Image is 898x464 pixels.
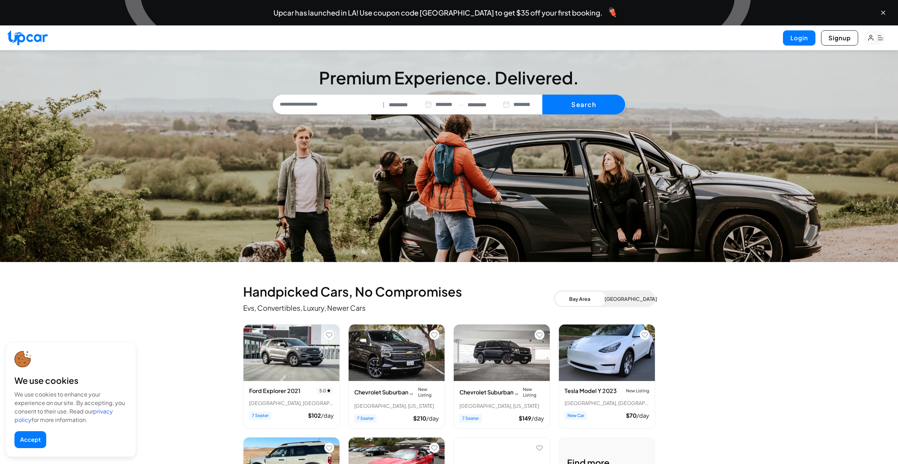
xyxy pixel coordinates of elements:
span: New Car [565,411,587,420]
button: Signup [821,30,858,46]
p: Evs, Convertibles, Luxury, Newer Cars [243,303,554,313]
img: Chevrolet Suburban 2022 [349,325,445,381]
span: $ 149 [519,415,531,422]
img: star [327,388,331,393]
button: Login [783,30,815,46]
h2: Handpicked Cars, No Compromises [243,285,554,299]
span: Upcar has launched in LA! Use coupon code [GEOGRAPHIC_DATA] to get $35 off your first booking. [273,9,602,16]
button: [GEOGRAPHIC_DATA] [604,292,654,306]
h3: Chevrolet Suburban 2016 [459,388,520,397]
span: /day [321,412,334,419]
span: 7 Seater [249,411,271,420]
img: Tesla Model Y 2023 [559,325,655,381]
span: New Listing [523,387,544,398]
button: Add to favorites [429,330,439,340]
h3: Ford Explorer 2021 [249,387,300,395]
span: | [383,101,385,109]
button: Bay Area [555,292,604,306]
div: [GEOGRAPHIC_DATA], [GEOGRAPHIC_DATA] • 2 trips [249,399,334,406]
button: Add to favorites [535,443,544,453]
span: New Listing [626,388,649,394]
div: View details for Tesla Model Y 2023 [559,324,655,429]
div: [GEOGRAPHIC_DATA], [GEOGRAPHIC_DATA] [565,399,649,406]
div: [GEOGRAPHIC_DATA], [US_STATE] [459,402,544,409]
button: Add to favorites [324,443,334,453]
div: We use cookies [14,375,127,386]
span: 7 Seater [354,414,376,423]
button: Search [542,95,625,114]
img: Upcar Logo [7,30,48,45]
button: Accept [14,431,46,448]
div: 5.0 [317,387,334,394]
button: Add to favorites [640,330,650,340]
span: /day [637,412,649,419]
span: $ 102 [308,412,321,419]
div: View details for Ford Explorer 2021 [243,324,340,429]
span: $ 210 [413,415,426,422]
span: /day [426,415,439,422]
img: Ford Explorer 2021 [243,325,339,381]
button: Add to favorites [324,330,334,340]
div: [GEOGRAPHIC_DATA], [US_STATE] [354,402,439,409]
span: /day [531,415,544,422]
span: 7 Seater [459,414,482,423]
img: cookie-icon.svg [14,351,31,368]
button: Close banner [880,9,887,16]
span: — [459,101,463,109]
div: View details for Chevrolet Suburban 2022 [348,324,445,429]
div: View details for Chevrolet Suburban 2016 [453,324,550,429]
h3: Chevrolet Suburban 2022 [354,388,416,397]
span: New Listing [418,387,439,398]
span: $ 70 [626,412,637,419]
h3: Tesla Model Y 2023 [565,387,617,395]
button: Add to favorites [429,443,439,453]
button: Add to favorites [535,330,544,340]
h3: Premium Experience. Delivered. [273,69,626,86]
div: We use cookies to enhance your experience on our site. By accepting, you consent to their use. Re... [14,390,127,424]
img: Chevrolet Suburban 2016 [454,325,550,381]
